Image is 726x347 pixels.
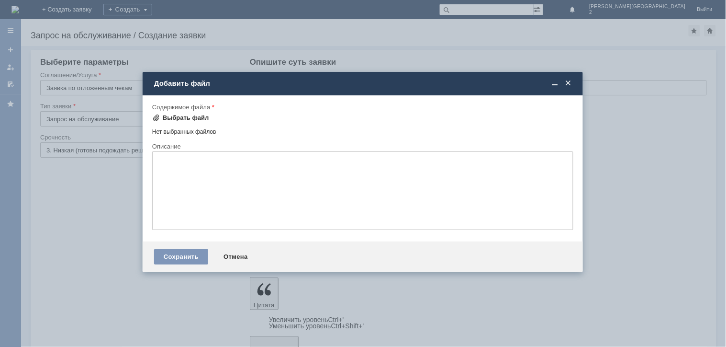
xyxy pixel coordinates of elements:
[152,125,573,136] div: Нет выбранных файлов
[152,143,571,150] div: Описание
[152,104,571,110] div: Содержимое файла
[564,79,573,88] span: Закрыть
[550,79,560,88] span: Свернуть (Ctrl + M)
[163,114,209,122] div: Выбрать файл
[154,79,573,88] div: Добавить файл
